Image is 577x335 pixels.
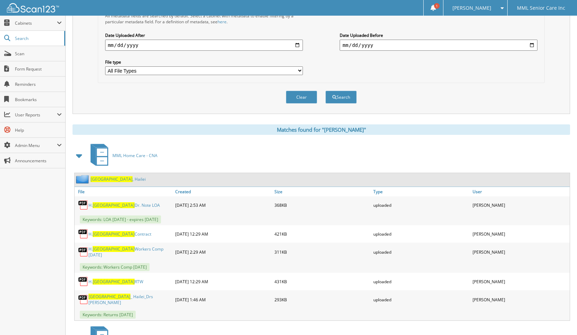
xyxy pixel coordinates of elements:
div: [DATE] 2:53 AM [173,198,272,212]
span: [GEOGRAPHIC_DATA] [93,279,135,285]
input: end [340,40,537,51]
div: uploaded [372,227,470,241]
div: All metadata fields are searched by default. Select a cabinet with metadata to enable filtering b... [105,13,303,25]
div: Matches found for "[PERSON_NAME]" [73,124,570,135]
img: PDF.png [78,229,88,239]
a: Created [173,187,272,196]
span: [GEOGRAPHIC_DATA] [93,202,135,208]
a: Size [273,187,372,196]
span: Keywords: Workers Comp [DATE] [80,263,150,271]
img: folder2.png [76,175,91,183]
span: MML Senior Care Inc [517,6,565,10]
span: Reminders [15,81,62,87]
img: PDF.png [78,276,88,287]
span: [GEOGRAPHIC_DATA] [88,294,130,300]
span: Keywords: Returns [DATE] [80,311,136,319]
iframe: Chat Widget [542,302,577,335]
div: uploaded [372,198,470,212]
div: [PERSON_NAME] [471,292,570,307]
div: [DATE] 12:29 AM [173,275,272,288]
span: User Reports [15,112,57,118]
div: [PERSON_NAME] [471,198,570,212]
div: uploaded [372,244,470,260]
a: Type [372,187,470,196]
a: [GEOGRAPHIC_DATA], Hailei [91,176,146,182]
span: Keywords: LOA [DATE] - expires [DATE] [80,215,161,223]
button: Clear [286,91,317,104]
span: Bookmarks [15,97,62,103]
label: File type [105,59,303,65]
img: PDF.png [78,247,88,257]
div: 293KB [273,292,372,307]
span: [GEOGRAPHIC_DATA] [93,246,135,252]
button: Search [325,91,357,104]
div: 431KB [273,275,372,288]
input: start [105,40,303,51]
img: scan123-logo-white.svg [7,3,59,13]
img: PDF.png [78,294,88,305]
div: 368KB [273,198,372,212]
a: User [471,187,570,196]
span: Admin Menu [15,142,57,148]
a: File [75,187,173,196]
a: here [218,19,227,25]
div: uploaded [372,292,470,307]
div: uploaded [372,275,470,288]
span: Scan [15,51,62,57]
div: [PERSON_NAME] [471,275,570,288]
span: [PERSON_NAME] [452,6,491,10]
span: 1 [434,3,440,9]
a: H.[GEOGRAPHIC_DATA]RTW [88,279,143,285]
a: MML Home Care - CNA [86,142,158,169]
a: H.[GEOGRAPHIC_DATA]Workers Comp [DATE] [88,246,172,258]
div: [PERSON_NAME] [471,244,570,260]
span: [GEOGRAPHIC_DATA] [93,231,135,237]
a: H.[GEOGRAPHIC_DATA]Contract [88,231,151,237]
div: 421KB [273,227,372,241]
div: [DATE] 1:46 AM [173,292,272,307]
span: Form Request [15,66,62,72]
div: 311KB [273,244,372,260]
div: [PERSON_NAME] [471,227,570,241]
span: Help [15,127,62,133]
a: [GEOGRAPHIC_DATA]_ Hailei_Drs [PERSON_NAME] [88,294,172,305]
label: Date Uploaded Before [340,32,537,38]
div: [DATE] 12:29 AM [173,227,272,241]
span: [GEOGRAPHIC_DATA] [91,176,133,182]
label: Date Uploaded After [105,32,303,38]
div: [DATE] 2:29 AM [173,244,272,260]
span: Cabinets [15,20,57,26]
span: Announcements [15,158,62,164]
span: Search [15,35,61,41]
a: H.[GEOGRAPHIC_DATA]Dr. Note LOA [88,202,160,208]
span: MML Home Care - CNA [112,153,158,158]
img: PDF.png [78,200,88,210]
